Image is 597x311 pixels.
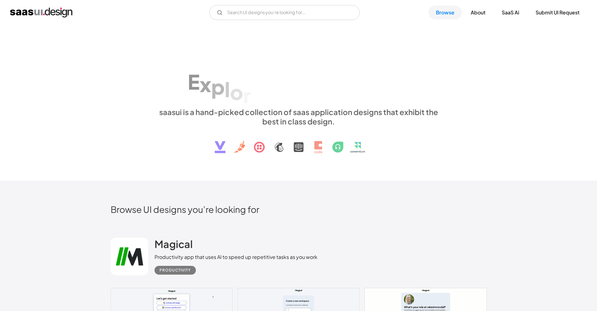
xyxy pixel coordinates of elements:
[528,6,587,19] a: Submit UI Request
[154,107,443,126] div: saasui is a hand-picked collection of saas application designs that exhibit the best in class des...
[243,83,251,107] div: r
[225,77,230,101] div: l
[204,126,394,159] img: text, icon, saas logo
[209,5,360,20] form: Email Form
[10,8,72,18] a: home
[154,238,193,250] h2: Magical
[154,253,317,261] div: Productivity app that uses AI to speed up repetitive tasks as you work
[494,6,527,19] a: SaaS Ai
[428,6,462,19] a: Browse
[200,72,211,96] div: x
[230,80,243,104] div: o
[188,70,200,94] div: E
[463,6,493,19] a: About
[211,74,225,98] div: p
[154,53,443,101] h1: Explore SaaS UI design patterns & interactions.
[160,266,191,274] div: Productivity
[209,5,360,20] input: Search UI designs you're looking for...
[111,204,487,215] h2: Browse UI designs you’re looking for
[154,238,193,253] a: Magical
